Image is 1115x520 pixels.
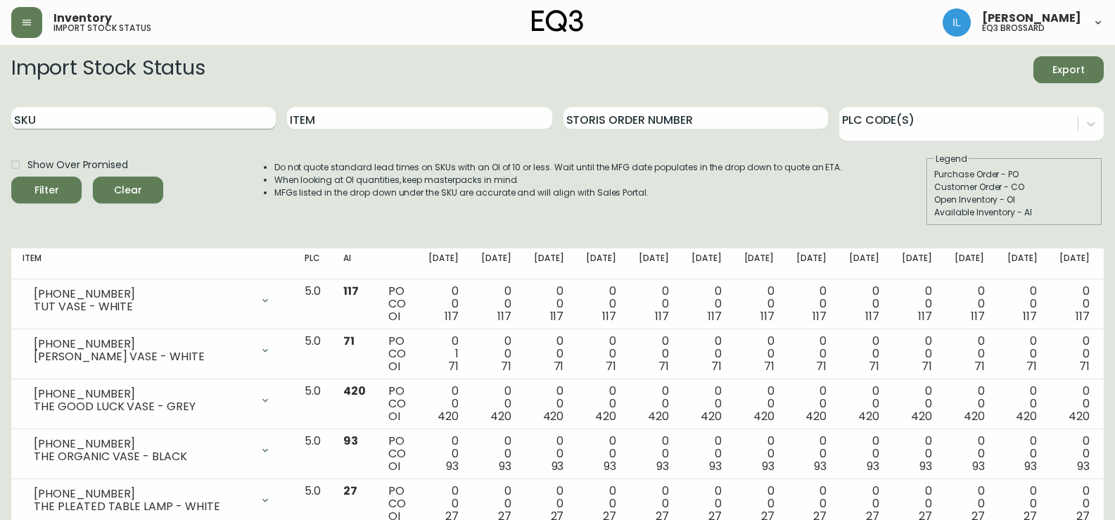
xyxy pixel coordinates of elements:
span: 420 [858,408,879,424]
span: 71 [606,358,616,374]
span: 117 [445,308,459,324]
li: Do not quote standard lead times on SKUs with an OI of 10 or less. Wait until the MFG date popula... [274,161,843,174]
th: [DATE] [943,248,996,279]
span: 93 [446,458,459,474]
div: 0 0 [796,335,827,373]
span: 93 [814,458,827,474]
span: [PERSON_NAME] [982,13,1081,24]
div: 0 0 [692,435,722,473]
span: 93 [1024,458,1037,474]
div: 0 0 [849,435,879,473]
div: [PERSON_NAME] VASE - WHITE [34,350,251,363]
div: PO CO [388,435,406,473]
legend: Legend [934,153,969,165]
div: [PHONE_NUMBER]THE GOOD LUCK VASE - GREY [23,385,282,416]
th: AI [332,248,377,279]
div: Open Inventory - OI [934,194,1095,206]
li: When looking at OI quantities, keep masterpacks in mind. [274,174,843,186]
div: 0 0 [902,335,932,373]
div: 0 0 [1059,435,1090,473]
div: 0 0 [902,285,932,323]
span: 420 [1016,408,1037,424]
div: 0 0 [639,285,669,323]
td: 5.0 [293,379,332,429]
button: Filter [11,177,82,203]
span: 117 [497,308,511,324]
div: 0 0 [902,435,932,473]
td: 5.0 [293,429,332,479]
li: MFGs listed in the drop down under the SKU are accurate and will align with Sales Portal. [274,186,843,199]
span: 71 [658,358,669,374]
span: 420 [1069,408,1090,424]
div: 0 0 [428,435,459,473]
button: Export [1033,56,1104,83]
th: [DATE] [417,248,470,279]
th: [DATE] [523,248,575,279]
h5: eq3 brossard [982,24,1045,32]
h5: import stock status [53,24,151,32]
span: 93 [709,458,722,474]
div: [PHONE_NUMBER] [34,438,251,450]
div: 0 0 [1007,435,1038,473]
div: 0 0 [428,285,459,323]
div: 0 0 [849,335,879,373]
span: 420 [964,408,985,424]
span: 420 [543,408,564,424]
span: 93 [919,458,932,474]
th: [DATE] [838,248,891,279]
span: Export [1045,61,1092,79]
span: 71 [554,358,564,374]
th: PLC [293,248,332,279]
div: Available Inventory - AI [934,206,1095,219]
span: 420 [595,408,616,424]
div: 0 0 [796,285,827,323]
div: 0 0 [849,285,879,323]
div: 0 0 [796,385,827,423]
span: 117 [1023,308,1037,324]
div: 0 0 [796,435,827,473]
span: 420 [648,408,669,424]
span: 420 [343,383,366,399]
span: 71 [974,358,985,374]
span: 93 [604,458,616,474]
td: 5.0 [293,279,332,329]
div: 0 0 [481,285,511,323]
td: 5.0 [293,329,332,379]
div: [PHONE_NUMBER] [34,388,251,400]
span: 93 [499,458,511,474]
span: 71 [1079,358,1090,374]
div: [PHONE_NUMBER][PERSON_NAME] VASE - WHITE [23,335,282,366]
span: 71 [1026,358,1037,374]
span: OI [388,358,400,374]
span: 117 [760,308,775,324]
div: [PHONE_NUMBER]TUT VASE - WHITE [23,285,282,316]
th: [DATE] [891,248,943,279]
span: Inventory [53,13,112,24]
div: 0 0 [534,335,564,373]
div: 0 0 [481,335,511,373]
span: 117 [971,308,985,324]
span: 93 [552,458,564,474]
span: 117 [708,308,722,324]
span: 71 [501,358,511,374]
div: 0 0 [955,435,985,473]
div: THE PLEATED TABLE LAMP - WHITE [34,500,251,513]
span: 420 [490,408,511,424]
div: 0 0 [481,435,511,473]
span: 420 [701,408,722,424]
h2: Import Stock Status [11,56,205,83]
div: 0 0 [639,335,669,373]
div: 0 0 [1007,285,1038,323]
th: [DATE] [1048,248,1101,279]
div: 0 0 [744,435,775,473]
span: 117 [550,308,564,324]
span: Show Over Promised [27,158,128,172]
span: 27 [343,483,357,499]
div: Purchase Order - PO [934,168,1095,181]
div: 0 0 [744,285,775,323]
span: 420 [753,408,775,424]
div: 0 0 [849,385,879,423]
span: 117 [918,308,932,324]
div: 0 0 [534,435,564,473]
span: 117 [1076,308,1090,324]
